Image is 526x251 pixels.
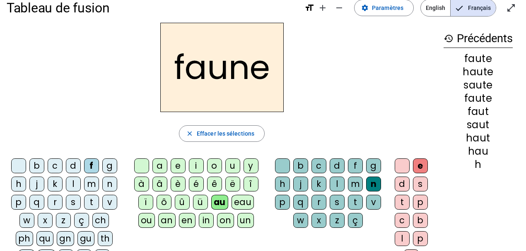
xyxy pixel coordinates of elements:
div: s [66,195,81,210]
div: n [102,177,117,191]
div: d [330,158,345,173]
div: haut [444,133,513,143]
div: l [330,177,345,191]
div: f [348,158,363,173]
div: è [171,177,186,191]
div: m [348,177,363,191]
div: en [179,213,195,228]
div: x [38,213,53,228]
div: on [217,213,234,228]
div: an [158,213,176,228]
div: h [11,177,26,191]
mat-icon: format_size [304,3,314,13]
mat-icon: close [186,130,193,137]
div: î [244,177,258,191]
div: x [311,213,326,228]
div: r [48,195,63,210]
div: c [48,158,63,173]
div: p [413,231,428,246]
div: b [29,158,44,173]
div: d [395,177,410,191]
div: a [152,158,167,173]
div: faut [444,107,513,117]
div: ç [348,213,363,228]
mat-icon: history [444,33,454,43]
div: q [29,195,44,210]
div: k [311,177,326,191]
div: ç [74,213,89,228]
div: th [98,231,113,246]
div: t [395,195,410,210]
mat-icon: open_in_full [506,3,516,13]
div: g [366,158,381,173]
div: r [311,195,326,210]
div: p [413,195,428,210]
div: faute [444,93,513,103]
div: faute [444,54,513,64]
mat-icon: settings [361,4,369,12]
div: eau [232,195,254,210]
h3: Précédents [444,29,513,48]
div: hau [444,146,513,156]
div: m [84,177,99,191]
div: gn [57,231,74,246]
div: un [237,213,254,228]
div: e [171,158,186,173]
div: t [84,195,99,210]
div: ô [157,195,171,210]
div: u [225,158,240,173]
div: û [175,195,190,210]
div: haute [444,67,513,77]
div: z [330,213,345,228]
div: s [413,177,428,191]
button: Effacer les sélections [179,125,265,142]
div: c [395,213,410,228]
div: ou [138,213,155,228]
div: j [293,177,308,191]
div: k [48,177,63,191]
div: ê [207,177,222,191]
div: i [189,158,204,173]
div: ë [225,177,240,191]
mat-icon: add [318,3,328,13]
div: ü [193,195,208,210]
div: l [395,231,410,246]
div: y [244,158,258,173]
div: w [19,213,34,228]
div: â [152,177,167,191]
div: o [207,158,222,173]
div: q [293,195,308,210]
div: p [275,195,290,210]
span: Paramètres [372,3,403,13]
div: h [444,160,513,170]
div: qu [36,231,53,246]
div: n [366,177,381,191]
div: in [199,213,214,228]
h2: faune [160,23,284,112]
div: au [211,195,228,210]
div: s [330,195,345,210]
div: gu [77,231,94,246]
div: ch [92,213,109,228]
span: Effacer les sélections [197,129,254,139]
div: g [102,158,117,173]
mat-icon: remove [334,3,344,13]
div: j [29,177,44,191]
div: b [413,213,428,228]
div: d [66,158,81,173]
div: w [293,213,308,228]
div: é [189,177,204,191]
div: v [102,195,117,210]
div: f [84,158,99,173]
div: l [66,177,81,191]
div: e [413,158,428,173]
div: à [134,177,149,191]
div: v [366,195,381,210]
div: b [293,158,308,173]
div: ï [138,195,153,210]
div: p [11,195,26,210]
div: h [275,177,290,191]
div: ph [16,231,33,246]
div: c [311,158,326,173]
div: saut [444,120,513,130]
